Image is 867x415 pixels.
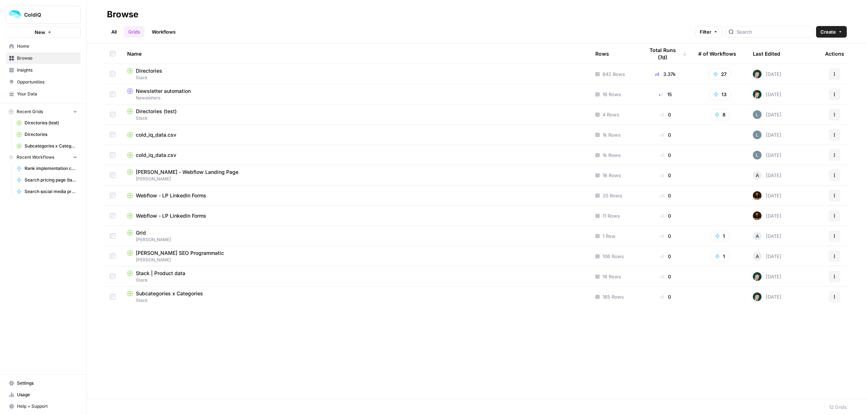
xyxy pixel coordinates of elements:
a: cold_iq_data.csv [127,131,584,138]
span: A [756,232,759,240]
span: 20 Rows [603,192,622,199]
div: 3.37k [644,70,687,78]
img: 992gdyty1pe6t0j61jgrcag3mgyd [753,292,762,301]
span: 106 Rows [603,253,624,260]
a: Webflow - LP LinkedIn Forms [127,192,584,199]
img: nzvat608f5cnz1l55m49fvwrcsnc [753,131,762,139]
span: Search pricing page (tavily) [25,177,77,183]
div: 0 [644,151,687,159]
a: Usage [6,389,81,401]
div: Total Runs (7d) [644,44,687,64]
span: cold_iq_data.csv [136,151,176,159]
button: Create [816,26,847,38]
a: Home [6,40,81,52]
div: 0 [644,253,687,260]
div: 12 Grids [829,403,847,411]
div: Rows [595,44,609,64]
span: Usage [17,392,77,398]
div: 0 [644,172,687,179]
span: A [756,172,759,179]
span: ColdiQ [24,11,68,18]
img: 992gdyty1pe6t0j61jgrcag3mgyd [753,90,762,99]
span: Home [17,43,77,50]
a: cold_iq_data.csv [127,151,584,159]
a: Browse [6,52,81,64]
span: Directories (test) [136,108,177,115]
img: 992gdyty1pe6t0j61jgrcag3mgyd [753,272,762,281]
a: Stack | Product dataStack [127,270,584,283]
span: Your Data [17,91,77,97]
a: Webflow - LP LinkedIn Forms [127,212,584,219]
span: [PERSON_NAME] [127,257,584,263]
span: cold_iq_data.csv [136,131,176,138]
a: Your Data [6,88,81,100]
span: 16 Rows [603,172,621,179]
span: 1 Row [603,232,616,240]
img: 992gdyty1pe6t0j61jgrcag3mgyd [753,70,762,78]
span: Rank implementation complexity (1–5) [25,165,77,172]
div: [DATE] [753,232,781,240]
span: 1k Rows [603,131,621,138]
span: Webflow - LP LinkedIn Forms [136,192,206,199]
div: # of Workflows [698,44,736,64]
div: [DATE] [753,272,781,281]
a: Settings [6,377,81,389]
span: 642 Rows [603,70,625,78]
div: 0 [644,111,687,118]
span: Directories (test) [25,120,77,126]
a: Newsletter automationNewsletters [127,87,584,101]
span: Filter [700,28,711,35]
span: 11 Rows [603,212,620,219]
div: Browse [107,9,138,20]
span: 18 Rows [603,273,621,280]
span: Insights [17,67,77,73]
button: Filter [695,26,722,38]
a: [PERSON_NAME] - Webflow Landing Page[PERSON_NAME] [127,168,584,182]
a: Search pricing page (tavily) [13,174,81,186]
div: 15 [644,91,687,98]
button: Recent Workflows [6,152,81,163]
span: Help + Support [17,403,77,410]
a: Workflows [147,26,180,38]
div: 0 [644,232,687,240]
a: Grids [124,26,144,38]
button: 1 [710,251,730,262]
div: [DATE] [753,110,781,119]
span: Grid [136,229,146,236]
button: Help + Support [6,401,81,412]
img: aicxa9pjwzxlei1ewc52dhb2zzjt [753,191,762,200]
span: Settings [17,380,77,386]
span: 1k Rows [603,151,621,159]
span: Subcategories x Categories [25,143,77,149]
a: All [107,26,121,38]
span: Newsletter automation [136,87,191,95]
span: Stack [127,277,584,283]
span: Directories [136,67,162,74]
a: Directories (test) [13,117,81,129]
button: Recent Grids [6,106,81,117]
a: Subcategories x Categories [13,140,81,152]
a: Opportunities [6,76,81,88]
img: ColdiQ Logo [8,8,21,21]
div: [DATE] [753,171,781,180]
div: 0 [644,131,687,138]
img: aicxa9pjwzxlei1ewc52dhb2zzjt [753,211,762,220]
button: 1 [710,230,730,242]
span: Subcategories x Categories [136,290,203,297]
button: New [6,27,81,38]
a: Directories (test)Stack [127,108,584,121]
button: 13 [709,89,731,100]
button: 27 [708,68,731,80]
img: nzvat608f5cnz1l55m49fvwrcsnc [753,151,762,159]
span: [PERSON_NAME] - Webflow Landing Page [136,168,238,176]
span: 16 Rows [603,91,621,98]
input: Search [737,28,810,35]
div: 0 [644,293,687,300]
span: Stack | Product data [136,270,185,277]
div: 0 [644,212,687,219]
a: Rank implementation complexity (1–5) [13,163,81,174]
button: 8 [710,109,730,120]
div: Last Edited [753,44,780,64]
div: [DATE] [753,131,781,139]
span: Search social media profiles (tavily) [25,188,77,195]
